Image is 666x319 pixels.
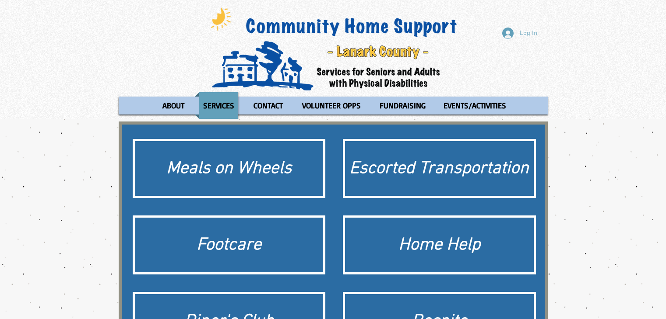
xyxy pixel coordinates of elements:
[119,92,548,119] nav: Site
[496,25,543,42] button: Log In
[440,92,510,119] p: EVENTS/ACTIVITIES
[133,215,326,274] a: Footcare
[133,139,326,198] a: Meals on Wheels
[245,92,292,119] a: CONTACT
[343,139,536,198] a: Escorted Transportation
[139,156,319,181] div: Meals on Wheels
[376,92,430,119] p: FUNDRAISING
[195,92,243,119] a: SERVICES
[371,92,433,119] a: FUNDRAISING
[250,92,287,119] p: CONTACT
[154,92,193,119] a: ABOUT
[435,92,514,119] a: EVENTS/ACTIVITIES
[159,92,188,119] p: ABOUT
[294,92,369,119] a: VOLUNTEER OPPS
[199,92,238,119] p: SERVICES
[139,233,319,257] div: Footcare
[517,29,540,38] span: Log In
[343,215,536,274] a: Home Help
[298,92,365,119] p: VOLUNTEER OPPS
[349,233,529,257] div: Home Help
[349,156,529,181] div: Escorted Transportation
